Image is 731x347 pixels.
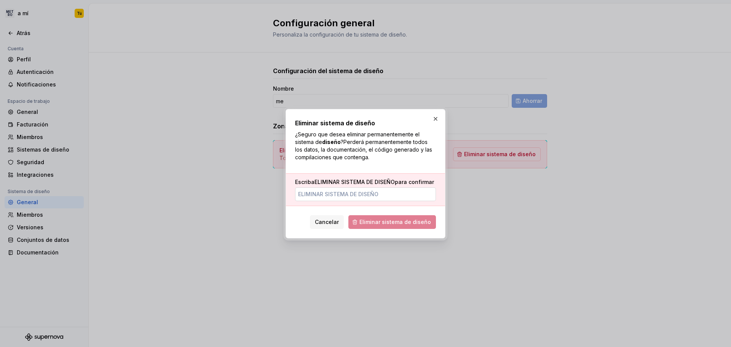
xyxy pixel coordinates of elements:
[295,187,436,201] input: ELIMINAR SISTEMA DE DISEÑO
[314,179,395,185] font: ELIMINAR SISTEMA DE DISEÑO
[310,215,344,229] button: Cancelar
[295,119,375,127] font: Eliminar sistema de diseño
[322,139,341,145] font: diseño
[315,219,339,225] font: Cancelar
[395,179,434,185] font: para confirmar
[341,139,343,145] font: ?
[295,179,314,185] font: Escriba
[295,139,432,160] font: Perderá permanentemente todos los datos, la documentación, el código generado y las compilaciones...
[295,131,420,145] font: ¿Seguro que desea eliminar permanentemente el sistema de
